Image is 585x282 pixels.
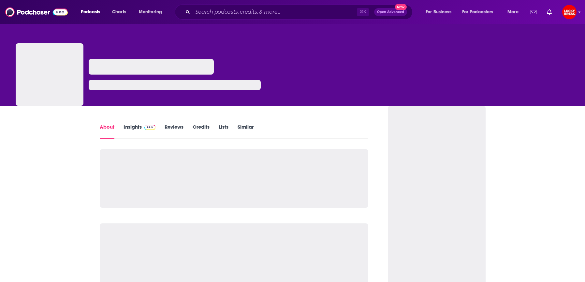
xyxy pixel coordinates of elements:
span: Charts [112,7,126,17]
img: Podchaser - Follow, Share and Rate Podcasts [5,6,68,18]
span: Monitoring [139,7,162,17]
img: User Profile [562,5,577,19]
span: Podcasts [81,7,100,17]
a: Similar [238,124,254,139]
div: Search podcasts, credits, & more... [181,5,419,20]
a: Reviews [165,124,183,139]
a: Credits [193,124,210,139]
button: open menu [76,7,109,17]
span: More [507,7,519,17]
a: Charts [108,7,130,17]
button: open menu [134,7,170,17]
span: ⌘ K [357,8,369,16]
a: InsightsPodchaser Pro [124,124,156,139]
button: open menu [503,7,527,17]
span: For Podcasters [462,7,493,17]
span: New [395,4,407,10]
span: Open Advanced [377,10,404,14]
a: Show notifications dropdown [528,7,539,18]
button: Open AdvancedNew [374,8,407,16]
a: About [100,124,114,139]
button: Show profile menu [562,5,577,19]
button: open menu [458,7,503,17]
a: Lists [219,124,228,139]
input: Search podcasts, credits, & more... [193,7,357,17]
a: Show notifications dropdown [544,7,554,18]
img: Podchaser Pro [144,125,156,130]
span: Logged in as annagregory [562,5,577,19]
button: open menu [421,7,460,17]
span: For Business [426,7,451,17]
